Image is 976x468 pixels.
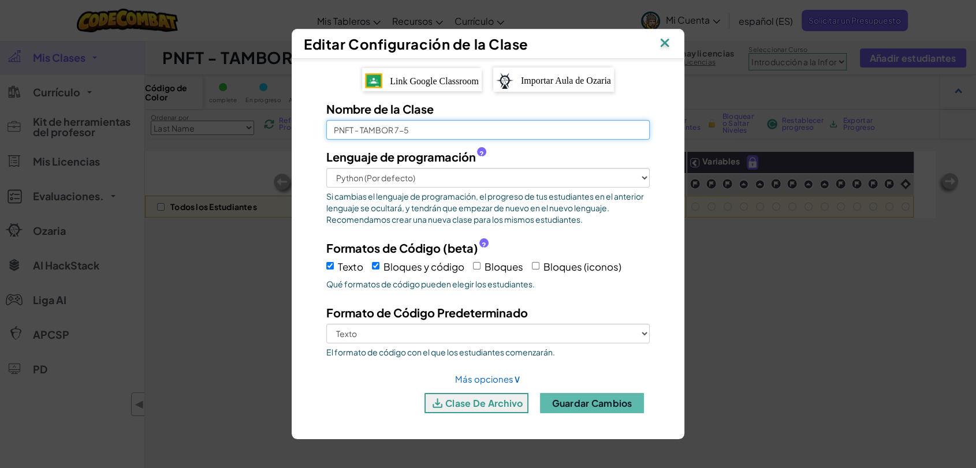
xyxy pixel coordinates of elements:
input: Bloques y código [372,262,379,269]
input: Bloques (iconos) [532,262,539,269]
span: Link Google Classroom [390,76,479,86]
span: Qué formatos de código pueden elegir los estudiantes. [326,278,650,290]
input: Bloques [473,262,480,269]
img: IconGoogleClassroom.svg [365,73,382,88]
span: Formato de Código Predeterminado [326,305,528,320]
span: Nombre de la Clase [326,102,434,116]
img: IconClose.svg [657,35,672,53]
span: Bloques (iconos) [543,260,621,273]
span: Si cambias el lenguaje de programación, el progreso de tus estudiantes en el anterior lenguaje se... [326,190,650,225]
span: ? [482,241,486,250]
span: Editar Configuración de la Clase [304,35,528,53]
img: IconArchive.svg [430,396,445,410]
span: Bloques y código [383,260,464,273]
span: Importar Aula de Ozaria [521,76,611,85]
button: Guardar cambios [540,393,644,413]
span: Formatos de Código (beta) [326,239,478,256]
a: Más opciones [455,373,521,384]
button: clase de archivo [424,393,528,413]
span: Lenguaje de programación [326,148,476,165]
span: El formato de código con el que los estudiantes comenzarán. [326,346,650,358]
span: Texto [338,260,363,273]
img: ozaria-logo.png [496,73,513,89]
input: Texto [326,262,334,269]
span: Bloques [485,260,523,273]
span: ∨ [513,372,521,385]
span: ? [479,149,484,159]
